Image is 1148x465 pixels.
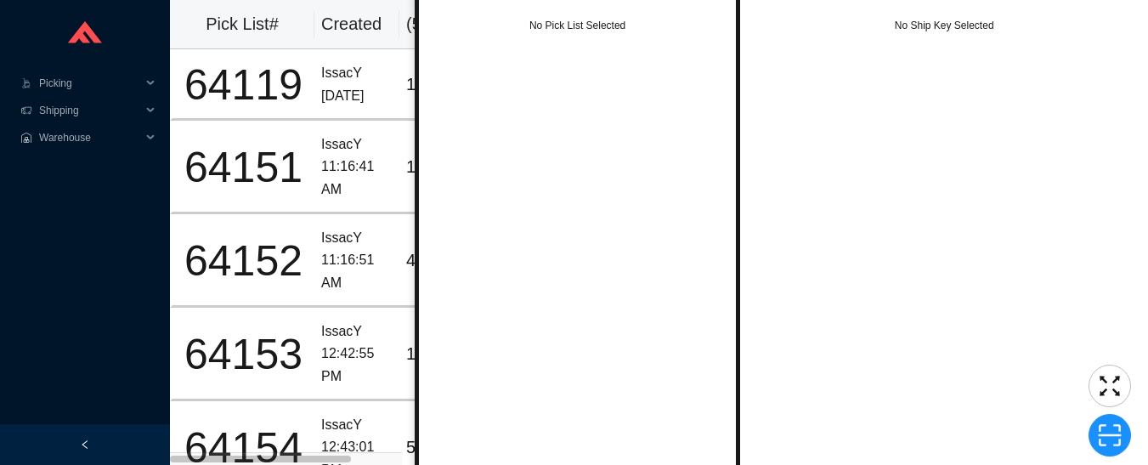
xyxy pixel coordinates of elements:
[406,71,458,99] div: 1 / 1
[321,85,393,108] div: [DATE]
[1089,414,1131,456] button: scan
[321,414,393,437] div: IssacY
[321,227,393,250] div: IssacY
[179,240,308,282] div: 64152
[1089,373,1130,399] span: fullscreen
[406,340,458,368] div: 1 / 1
[321,62,393,85] div: IssacY
[406,434,458,462] div: 5 / 5
[1089,365,1131,407] button: fullscreen
[321,249,393,294] div: 11:16:51 AM
[1089,422,1130,448] span: scan
[406,10,461,38] div: ( 5 )
[80,439,90,450] span: left
[39,70,141,97] span: Picking
[179,146,308,189] div: 64151
[179,64,308,106] div: 64119
[39,124,141,151] span: Warehouse
[321,133,393,156] div: IssacY
[321,156,393,201] div: 11:16:41 AM
[321,343,393,388] div: 12:42:55 PM
[419,17,737,34] div: No Pick List Selected
[406,153,458,181] div: 1 / 20
[179,333,308,376] div: 64153
[406,247,458,275] div: 4 / 5
[321,320,393,343] div: IssacY
[39,97,141,124] span: Shipping
[740,17,1148,34] div: No Ship Key Selected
